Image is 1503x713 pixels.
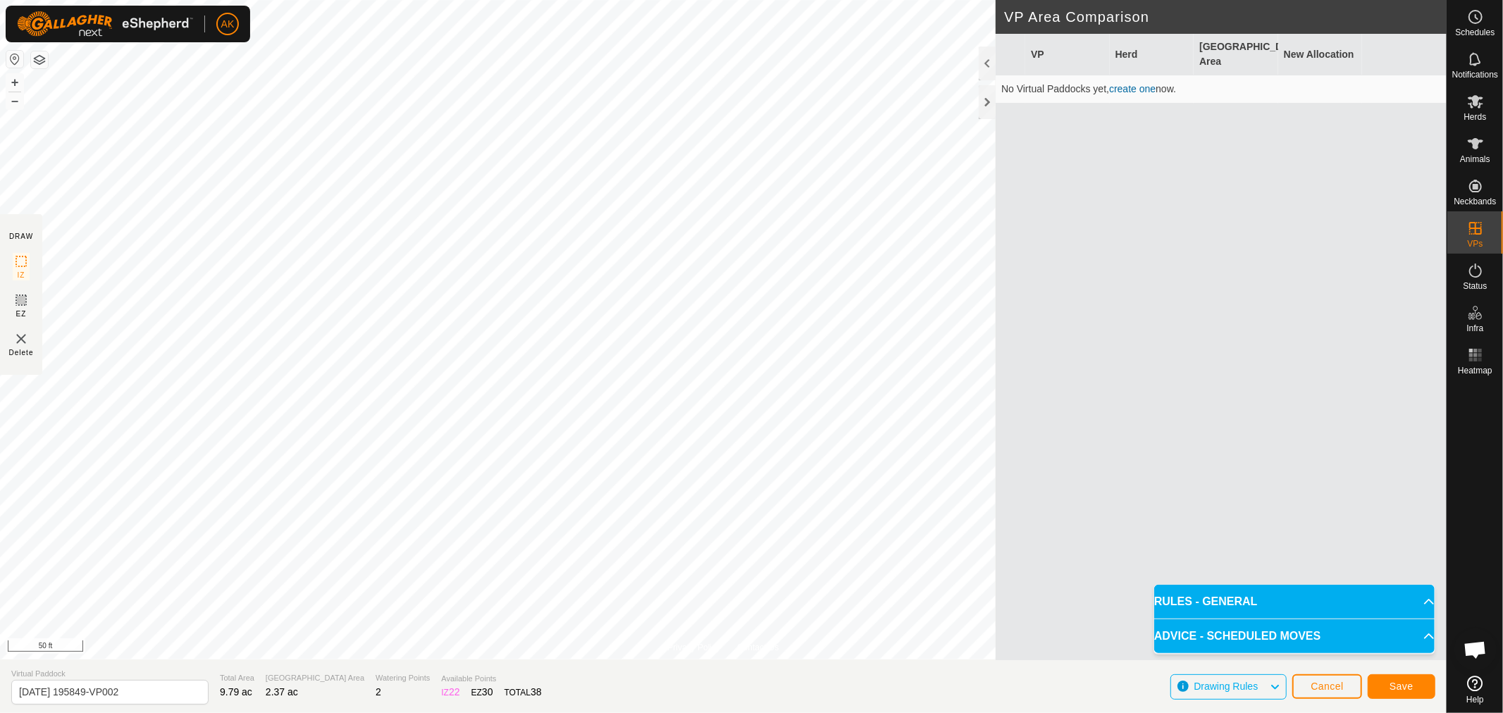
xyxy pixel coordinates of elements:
[1292,674,1362,699] button: Cancel
[1154,619,1435,653] p-accordion-header: ADVICE - SCHEDULED MOVES
[266,672,364,684] span: [GEOGRAPHIC_DATA] Area
[1466,324,1483,333] span: Infra
[1447,670,1503,709] a: Help
[6,51,23,68] button: Reset Map
[9,231,33,242] div: DRAW
[482,686,493,697] span: 30
[220,686,252,697] span: 9.79 ac
[1154,628,1320,645] span: ADVICE - SCHEDULED MOVES
[1466,695,1484,704] span: Help
[531,686,542,697] span: 38
[441,673,541,685] span: Available Points
[376,672,430,684] span: Watering Points
[13,330,30,347] img: VP
[220,672,254,684] span: Total Area
[266,686,298,697] span: 2.37 ac
[376,686,381,697] span: 2
[1464,113,1486,121] span: Herds
[1460,155,1490,163] span: Animals
[1194,681,1258,692] span: Drawing Rules
[1454,628,1497,671] div: Open chat
[9,347,34,358] span: Delete
[1025,34,1110,75] th: VP
[1004,8,1447,25] h2: VP Area Comparison
[1467,240,1483,248] span: VPs
[449,686,460,697] span: 22
[1278,34,1363,75] th: New Allocation
[737,641,779,654] a: Contact Us
[1110,34,1194,75] th: Herd
[6,74,23,91] button: +
[1463,282,1487,290] span: Status
[1455,28,1495,37] span: Schedules
[1109,83,1156,94] a: create one
[1154,593,1258,610] span: RULES - GENERAL
[1452,70,1498,79] span: Notifications
[1194,34,1278,75] th: [GEOGRAPHIC_DATA] Area
[18,270,25,280] span: IZ
[996,75,1447,104] td: No Virtual Paddocks yet, now.
[667,641,720,654] a: Privacy Policy
[1154,585,1435,619] p-accordion-header: RULES - GENERAL
[16,309,27,319] span: EZ
[1311,681,1344,692] span: Cancel
[1454,197,1496,206] span: Neckbands
[471,685,493,700] div: EZ
[1368,674,1435,699] button: Save
[17,11,193,37] img: Gallagher Logo
[1390,681,1414,692] span: Save
[1458,366,1492,375] span: Heatmap
[6,92,23,109] button: –
[441,685,459,700] div: IZ
[505,685,542,700] div: TOTAL
[11,668,209,680] span: Virtual Paddock
[31,51,48,68] button: Map Layers
[221,17,235,32] span: AK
